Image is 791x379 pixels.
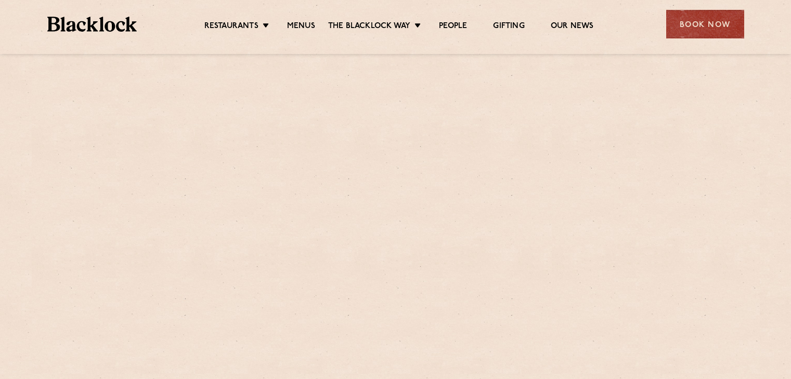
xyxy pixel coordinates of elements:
div: Book Now [666,10,744,38]
a: Gifting [493,21,524,33]
img: BL_Textured_Logo-footer-cropped.svg [47,17,137,32]
a: People [439,21,467,33]
a: The Blacklock Way [328,21,410,33]
a: Restaurants [204,21,258,33]
a: Menus [287,21,315,33]
a: Our News [551,21,594,33]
